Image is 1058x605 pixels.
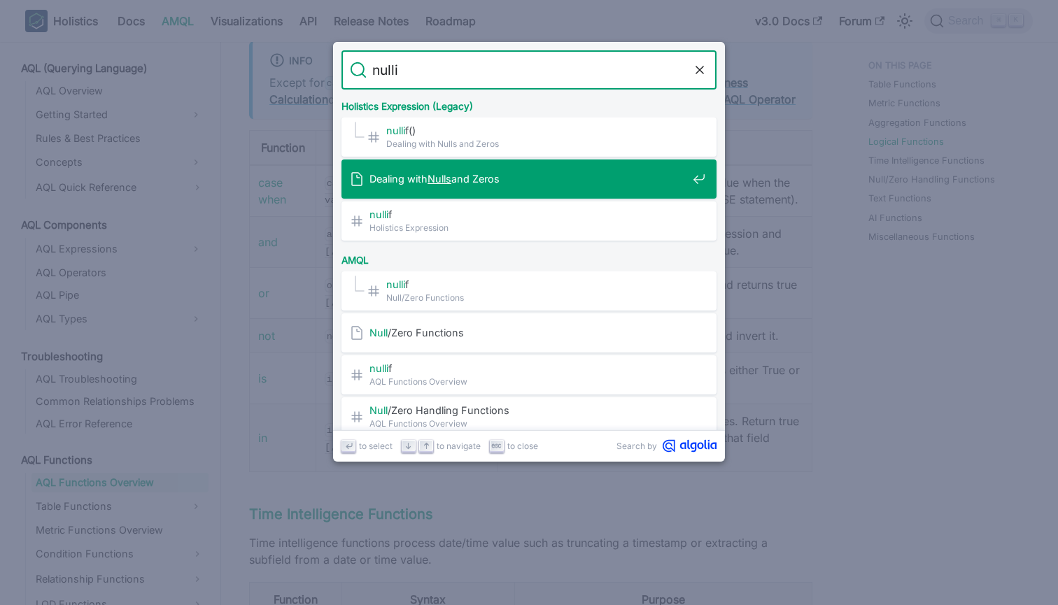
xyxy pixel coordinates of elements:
[341,397,717,436] a: Null/Zero Handling FunctionsAQL Functions Overview
[663,439,717,453] svg: Algolia
[341,355,717,394] a: nullifAQL Functions Overview
[386,278,687,291] span: f​
[386,124,405,136] mark: nulli
[491,441,502,451] svg: Escape key
[369,221,687,234] span: Holistics Expression
[339,243,719,271] div: AMQL
[341,271,717,311] a: nullif​Null/Zero Functions
[369,404,388,416] mark: Null
[369,208,388,220] mark: nulli
[386,137,687,150] span: Dealing with Nulls and Zeros
[386,124,687,137] span: f()​
[616,439,717,453] a: Search byAlgolia
[403,441,414,451] svg: Arrow down
[341,313,717,353] a: Null/Zero Functions
[369,362,388,374] mark: nulli
[691,62,708,78] button: Clear the query
[367,50,691,90] input: Search docs
[369,404,687,417] span: /Zero Handling Functions
[369,417,687,430] span: AQL Functions Overview
[369,362,687,375] span: f
[369,172,687,185] span: Dealing with and Zeros
[369,326,687,339] span: /Zero Functions
[616,439,657,453] span: Search by
[386,291,687,304] span: Null/Zero Functions
[369,375,687,388] span: AQL Functions Overview
[421,441,432,451] svg: Arrow up
[344,441,354,451] svg: Enter key
[437,439,481,453] span: to navigate
[507,439,538,453] span: to close
[359,439,393,453] span: to select
[369,208,687,221] span: f
[341,201,717,241] a: nullifHolistics Expression
[341,159,717,199] a: Dealing withNullsand Zeros
[339,90,719,118] div: Holistics Expression (Legacy)
[369,327,388,339] mark: Null
[341,118,717,157] a: nullif()​Dealing with Nulls and Zeros
[386,278,405,290] mark: nulli
[428,173,451,185] mark: Nulls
